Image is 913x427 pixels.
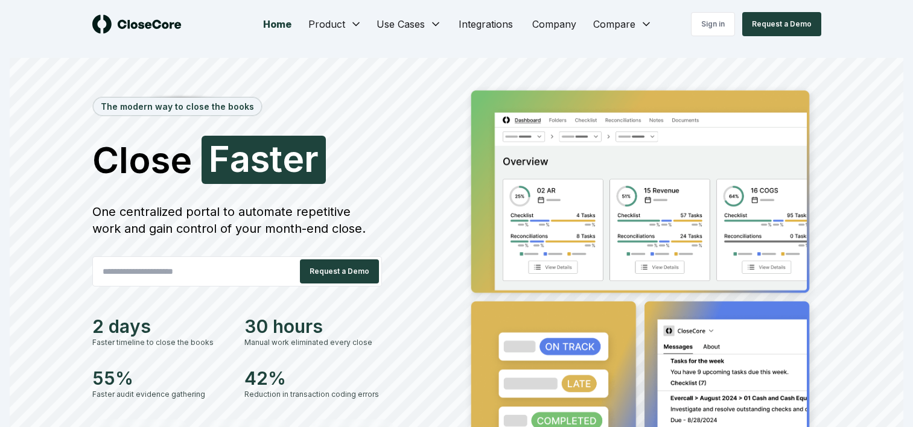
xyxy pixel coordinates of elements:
button: Compare [586,12,660,36]
span: Use Cases [377,17,425,31]
span: Close [92,142,192,178]
span: F [209,141,230,177]
span: a [230,141,250,177]
div: Faster timeline to close the books [92,337,230,348]
div: The modern way to close the books [94,98,261,115]
a: Integrations [449,12,523,36]
span: Product [308,17,345,31]
div: One centralized portal to automate repetitive work and gain control of your month-end close. [92,203,382,237]
a: Home [253,12,301,36]
span: t [270,141,282,177]
div: Reduction in transaction coding errors [244,389,382,400]
button: Request a Demo [742,12,821,36]
img: logo [92,14,182,34]
div: 30 hours [244,315,382,337]
div: Faster audit evidence gathering [92,389,230,400]
div: 42% [244,367,382,389]
span: r [304,141,319,177]
div: Manual work eliminated every close [244,337,382,348]
a: Sign in [691,12,735,36]
div: 2 days [92,315,230,337]
button: Request a Demo [300,259,379,283]
span: Compare [593,17,635,31]
a: Company [523,12,586,36]
div: 55% [92,367,230,389]
span: e [282,141,304,177]
button: Product [301,12,369,36]
span: s [250,141,270,177]
button: Use Cases [369,12,449,36]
